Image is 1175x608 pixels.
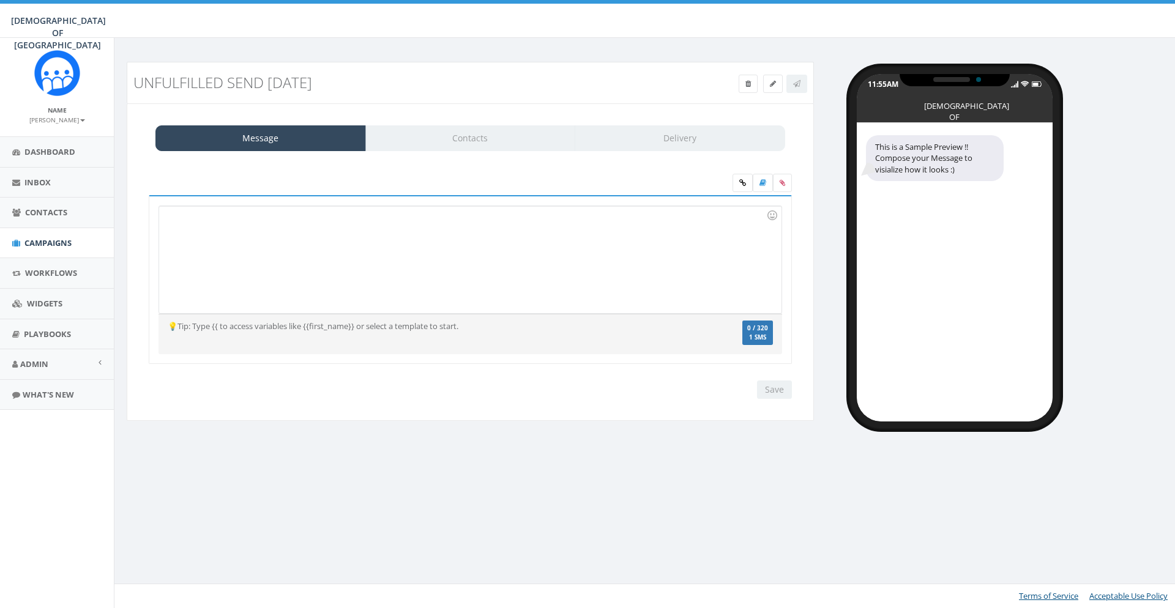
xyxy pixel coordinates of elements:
a: Terms of Service [1019,590,1078,601]
span: [DEMOGRAPHIC_DATA] OF [GEOGRAPHIC_DATA] [11,15,106,51]
div: [DEMOGRAPHIC_DATA] OF [GEOGRAPHIC_DATA] [924,100,985,106]
span: Dashboard [24,146,75,157]
img: Rally_Corp_Icon.png [34,50,80,96]
span: Playbooks [24,328,71,339]
span: Edit Campaign [770,78,776,89]
span: Inbox [24,177,51,188]
a: Acceptable Use Policy [1089,590,1168,601]
label: Insert Template Text [753,174,773,192]
span: Workflows [25,267,77,278]
span: 0 / 320 [747,324,768,332]
div: 💡Tip: Type {{ to access variables like {{first_name}} or select a template to start. [159,321,678,332]
span: Delete Campaign [745,78,751,89]
span: Widgets [27,298,62,309]
span: Admin [20,358,48,369]
h3: unfulfilled send [DATE] [133,75,634,91]
div: 11:55AM [868,79,898,89]
span: Attach your media [773,174,792,192]
span: Contacts [25,207,67,218]
div: This is a Sample Preview !! Compose your Message to visialize how it looks :) [866,135,1004,182]
a: Message [155,125,366,151]
span: What's New [23,389,74,400]
span: 1 SMS [747,335,768,341]
div: Use the TAB key to insert emoji faster [765,208,780,223]
small: Name [48,106,67,114]
span: Campaigns [24,237,72,248]
small: [PERSON_NAME] [29,116,85,124]
a: [PERSON_NAME] [29,114,85,125]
